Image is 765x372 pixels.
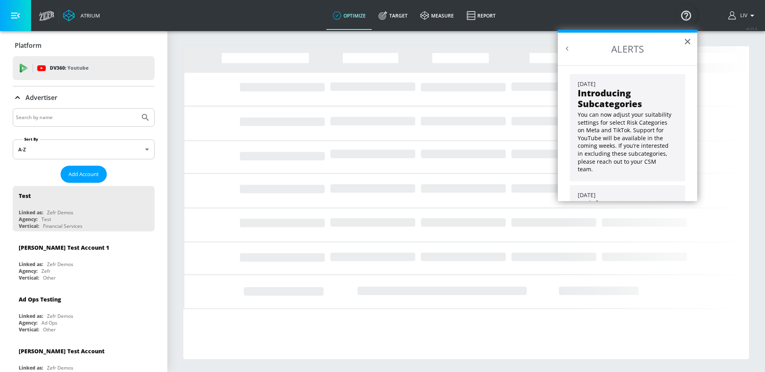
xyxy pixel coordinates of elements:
[43,326,56,333] div: Other
[41,268,51,274] div: Zefr
[684,35,691,48] button: Close
[19,261,43,268] div: Linked as:
[578,198,651,220] strong: "Risky News" Youtube Setting
[19,268,37,274] div: Agency:
[67,64,88,72] p: Youtube
[414,1,460,30] a: measure
[47,209,73,216] div: Zefr Demos
[737,13,747,18] span: login as: liv.ho@zefr.com
[13,34,155,57] div: Platform
[47,364,73,371] div: Zefr Demos
[19,244,109,251] div: [PERSON_NAME] Test Account 1
[41,319,57,326] div: Ad Ops
[19,216,37,223] div: Agency:
[13,86,155,109] div: Advertiser
[43,274,56,281] div: Other
[13,238,155,283] div: [PERSON_NAME] Test Account 1Linked as:Zefr DemosAgency:ZefrVertical:Other
[15,41,41,50] p: Platform
[558,30,697,201] div: Resource Center
[19,347,104,355] div: [PERSON_NAME] Test Account
[746,26,757,31] span: v 4.25.4
[19,326,39,333] div: Vertical:
[19,313,43,319] div: Linked as:
[19,223,39,229] div: Vertical:
[372,1,414,30] a: Target
[13,56,155,80] div: DV360: Youtube
[578,111,671,173] p: You can now adjust your suitability settings for select Risk Categories on Meta and TikTok. Suppo...
[47,261,73,268] div: Zefr Demos
[326,1,372,30] a: optimize
[25,93,57,102] p: Advertiser
[13,186,155,231] div: TestLinked as:Zefr DemosAgency:TestVertical:Financial Services
[19,274,39,281] div: Vertical:
[578,191,677,199] div: [DATE]
[41,216,51,223] div: Test
[19,192,31,200] div: Test
[61,166,107,183] button: Add Account
[77,12,100,19] div: Atrium
[63,10,100,22] a: Atrium
[558,33,697,65] h2: ALERTS
[13,290,155,335] div: Ad Ops TestingLinked as:Zefr DemosAgency:Ad OpsVertical:Other
[675,4,697,26] button: Open Resource Center
[460,1,502,30] a: Report
[13,139,155,159] div: A-Z
[43,223,82,229] div: Financial Services
[728,11,757,20] button: Liv
[578,80,677,88] div: [DATE]
[19,296,61,303] div: Ad Ops Testing
[16,112,137,123] input: Search by name
[47,313,73,319] div: Zefr Demos
[19,319,37,326] div: Agency:
[19,364,43,371] div: Linked as:
[19,209,43,216] div: Linked as:
[69,170,99,179] span: Add Account
[50,64,88,72] p: DV360:
[563,45,571,53] button: Back to Resource Center Home
[23,137,40,142] label: Sort By
[578,87,642,109] strong: Introducing Subcategories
